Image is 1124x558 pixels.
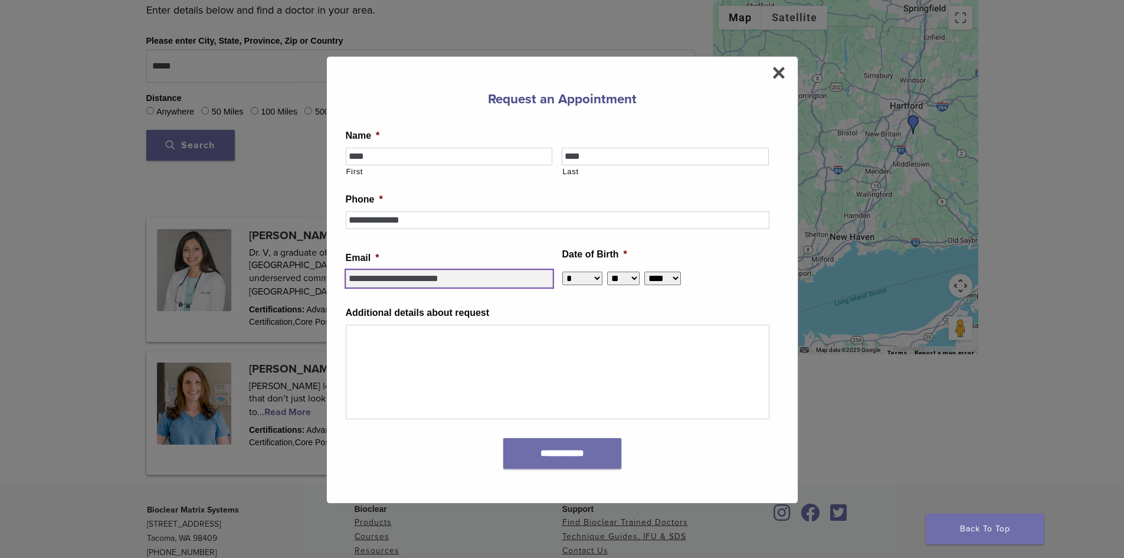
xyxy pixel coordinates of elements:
[562,166,769,178] label: Last
[346,166,553,178] label: First
[346,307,490,319] label: Additional details about request
[346,85,779,113] h3: Request an Appointment
[346,130,380,142] label: Name
[346,194,383,206] label: Phone
[562,249,627,261] label: Date of Birth
[346,252,379,265] label: Email
[772,61,785,84] span: ×
[926,514,1044,544] a: Back To Top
